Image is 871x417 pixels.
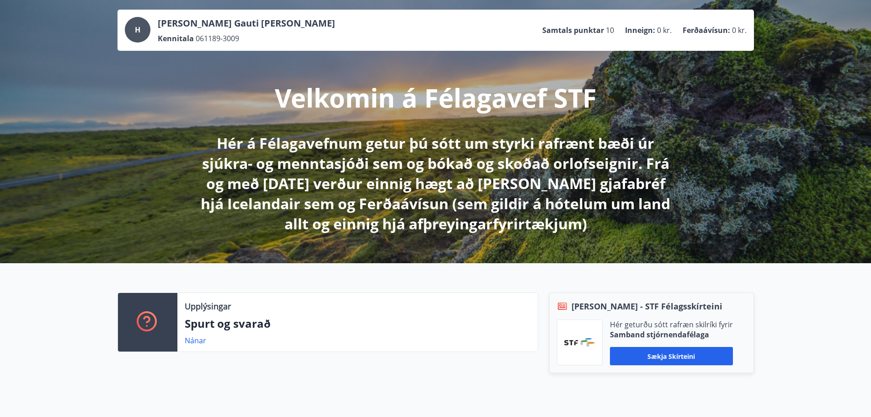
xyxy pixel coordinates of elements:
p: Kennitala [158,33,194,43]
p: Hér á Félagavefnum getur þú sótt um styrki rafrænt bæði úr sjúkra- og menntasjóði sem og bókað og... [194,133,677,234]
button: Sækja skírteini [610,347,733,365]
p: Spurt og svarað [185,316,530,331]
span: 061189-3009 [196,33,239,43]
span: 10 [606,25,614,35]
p: [PERSON_NAME] Gauti [PERSON_NAME] [158,17,335,30]
p: Samtals punktar [542,25,604,35]
span: H [135,25,140,35]
img: vjCaq2fThgY3EUYqSgpjEiBg6WP39ov69hlhuPVN.png [564,338,595,347]
p: Hér geturðu sótt rafræn skilríki fyrir [610,320,733,330]
span: 0 kr. [732,25,747,35]
span: [PERSON_NAME] - STF Félagsskírteini [572,300,722,312]
p: Samband stjórnendafélaga [610,330,733,340]
p: Upplýsingar [185,300,231,312]
p: Inneign : [625,25,655,35]
p: Ferðaávísun : [683,25,730,35]
span: 0 kr. [657,25,672,35]
p: Velkomin á Félagavef STF [275,80,597,115]
a: Nánar [185,336,206,346]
